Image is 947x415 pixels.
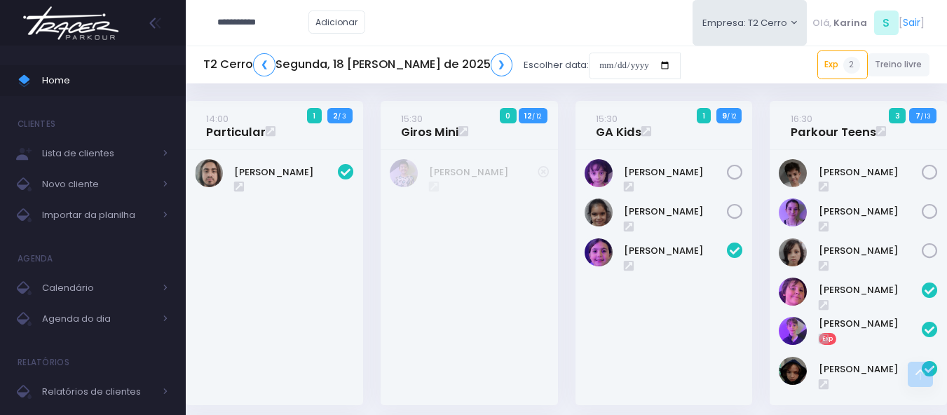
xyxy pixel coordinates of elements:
[42,72,168,90] span: Home
[585,159,613,187] img: Alice Freire Lucco
[817,50,868,79] a: Exp2
[500,108,517,123] span: 0
[18,110,55,138] h4: Clientes
[253,53,275,76] a: ❮
[833,16,867,30] span: Karina
[42,383,154,401] span: Relatórios de clientes
[333,110,338,121] strong: 2
[819,244,922,258] a: [PERSON_NAME]
[903,15,920,30] a: Sair
[874,11,899,35] span: S
[429,165,538,179] a: [PERSON_NAME]
[779,278,807,306] img: Gabriel Leão
[791,112,812,125] small: 16:30
[307,108,322,123] span: 1
[42,279,154,297] span: Calendário
[491,53,513,76] a: ❯
[843,57,860,74] span: 2
[596,111,641,140] a: 15:30GA Kids
[915,110,920,121] strong: 7
[42,144,154,163] span: Lista de clientes
[889,108,906,123] span: 3
[18,245,53,273] h4: Agenda
[624,165,728,179] a: [PERSON_NAME]
[42,175,154,193] span: Novo cliente
[812,16,831,30] span: Olá,
[203,53,512,76] h5: T2 Cerro Segunda, 18 [PERSON_NAME] de 2025
[819,205,922,219] a: [PERSON_NAME]
[308,11,366,34] a: Adicionar
[401,111,458,140] a: 15:30Giros Mini
[206,112,229,125] small: 14:00
[807,7,929,39] div: [ ]
[195,159,223,187] img: Henrique De Castlho Ferreira
[779,317,807,345] img: Max Passamani Lacorte
[779,238,807,266] img: Tiê Hokama Massaro
[18,348,69,376] h4: Relatórios
[779,198,807,226] img: Lívia Stevani Schargel
[338,112,346,121] small: / 3
[920,112,931,121] small: / 13
[819,317,922,331] a: [PERSON_NAME]
[532,112,541,121] small: / 12
[585,198,613,226] img: LAURA DA SILVA BORGES
[697,108,711,123] span: 1
[727,112,736,121] small: / 12
[206,111,266,140] a: 14:00Particular
[624,244,728,258] a: [PERSON_NAME]
[42,206,154,224] span: Importar da planilha
[624,205,728,219] a: [PERSON_NAME]
[524,110,532,121] strong: 12
[779,357,807,385] img: Yeshe Idargo Kis
[585,238,613,266] img: livia Lopes
[791,111,876,140] a: 16:30Parkour Teens
[596,112,618,125] small: 15:30
[819,283,922,297] a: [PERSON_NAME]
[401,112,423,125] small: 15:30
[42,310,154,328] span: Agenda do dia
[203,49,681,81] div: Escolher data:
[390,159,418,187] img: Leonardo Arina Scudeller
[819,362,922,376] a: [PERSON_NAME]
[722,110,727,121] strong: 9
[868,53,930,76] a: Treino livre
[819,165,922,179] a: [PERSON_NAME]
[234,165,338,179] a: [PERSON_NAME]
[779,159,807,187] img: Gabriel Amaral Alves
